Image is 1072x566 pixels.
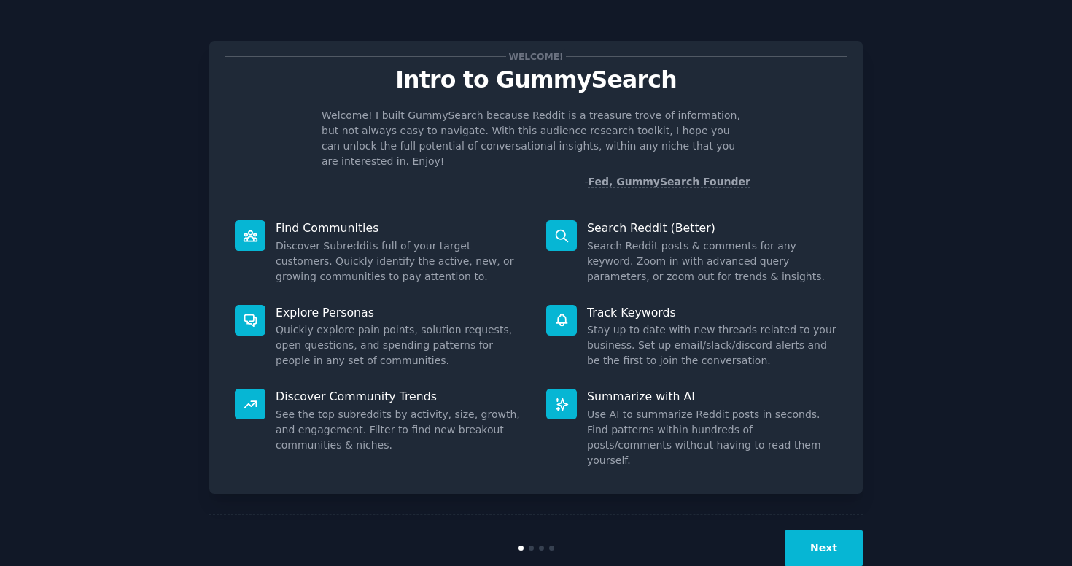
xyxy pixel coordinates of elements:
[322,108,750,169] p: Welcome! I built GummySearch because Reddit is a treasure trove of information, but not always ea...
[276,220,526,236] p: Find Communities
[785,530,863,566] button: Next
[276,322,526,368] dd: Quickly explore pain points, solution requests, open questions, and spending patterns for people ...
[276,239,526,284] dd: Discover Subreddits full of your target customers. Quickly identify the active, new, or growing c...
[587,407,837,468] dd: Use AI to summarize Reddit posts in seconds. Find patterns within hundreds of posts/comments with...
[587,305,837,320] p: Track Keywords
[506,49,566,64] span: Welcome!
[587,239,837,284] dd: Search Reddit posts & comments for any keyword. Zoom in with advanced query parameters, or zoom o...
[584,174,750,190] div: -
[587,389,837,404] p: Summarize with AI
[587,322,837,368] dd: Stay up to date with new threads related to your business. Set up email/slack/discord alerts and ...
[225,67,847,93] p: Intro to GummySearch
[587,220,837,236] p: Search Reddit (Better)
[276,389,526,404] p: Discover Community Trends
[588,176,750,188] a: Fed, GummySearch Founder
[276,407,526,453] dd: See the top subreddits by activity, size, growth, and engagement. Filter to find new breakout com...
[276,305,526,320] p: Explore Personas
